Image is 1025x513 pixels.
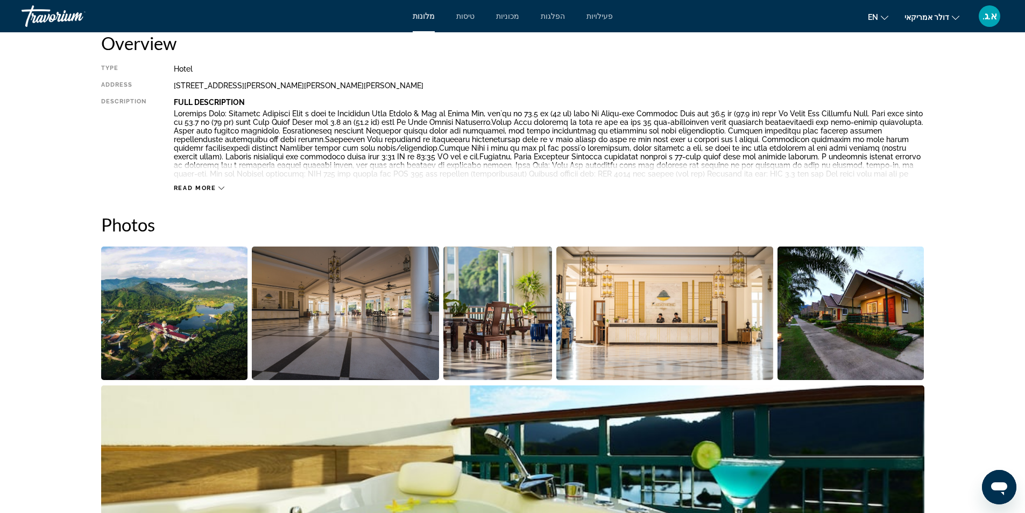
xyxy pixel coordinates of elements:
[777,246,924,381] button: Open full-screen image slider
[496,12,519,20] a: מכוניות
[101,32,924,54] h2: Overview
[413,12,435,20] a: מלונות
[174,81,924,90] div: [STREET_ADDRESS][PERSON_NAME][PERSON_NAME][PERSON_NAME]
[904,13,949,22] font: דולר אמריקאי
[174,184,225,192] button: Read more
[556,246,773,381] button: Open full-screen image slider
[174,98,245,107] b: Full Description
[982,10,997,22] font: א.ג.
[868,9,888,25] button: שנה שפה
[174,185,216,192] span: Read more
[174,65,924,73] div: Hotel
[904,9,959,25] button: שנה מטבע
[443,246,553,381] button: Open full-screen image slider
[101,214,924,235] h2: Photos
[982,470,1016,504] iframe: לחצן לפתיחת חלון הודעות הטקסט
[101,98,147,179] div: Description
[101,65,147,73] div: Type
[868,13,878,22] font: en
[174,109,924,221] p: Loremips Dolo: Sitametc Adipisci Elit s doei te Incididun Utla Etdolo & Mag al Enima Min, ven`qu ...
[101,81,147,90] div: Address
[541,12,565,20] a: הפלגות
[456,12,475,20] a: טיסות
[22,2,129,30] a: טרבוריום
[975,5,1003,27] button: תפריט משתמש
[252,246,439,381] button: Open full-screen image slider
[586,12,613,20] a: פעילויות
[101,246,248,381] button: Open full-screen image slider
